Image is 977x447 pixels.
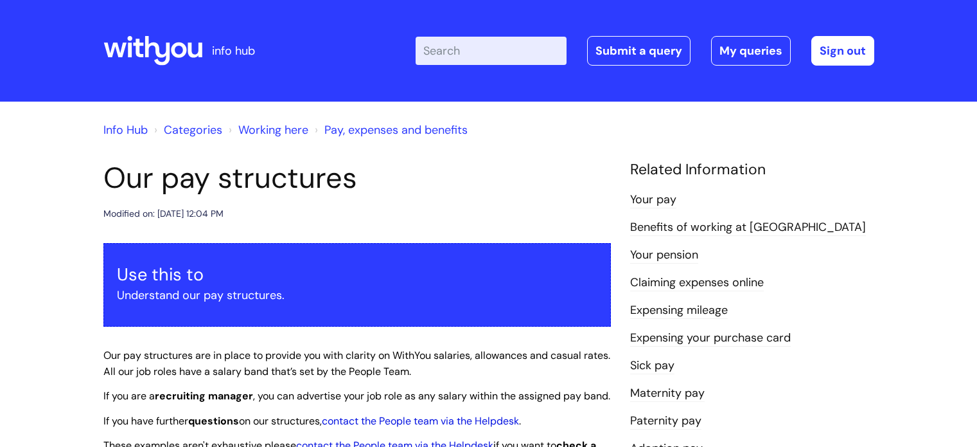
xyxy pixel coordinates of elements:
[103,122,148,138] a: Info Hub
[416,37,567,65] input: Search
[117,264,597,285] h3: Use this to
[212,41,255,61] p: info hub
[164,122,222,138] a: Categories
[630,219,866,236] a: Benefits of working at [GEOGRAPHIC_DATA]
[103,414,521,428] span: If you have further on our structures, .
[630,302,728,319] a: Expensing mileage
[811,36,874,66] a: Sign out
[630,275,764,291] a: Claiming expenses online
[630,413,701,430] a: Paternity pay
[103,389,610,403] span: If you are a , you can advertise your job role as any salary within the assigned pay band.
[630,358,674,374] a: Sick pay
[103,349,610,378] span: Our pay structures are in place to provide you with clarity on WithYou salaries, allowances and c...
[324,122,468,138] a: Pay, expenses and benefits
[416,36,874,66] div: | -
[630,247,698,264] a: Your pension
[155,389,253,403] strong: recruiting manager
[103,161,611,196] h1: Our pay structures
[103,206,224,222] div: Modified on: [DATE] 12:04 PM
[225,120,308,140] li: Working here
[630,385,705,402] a: Maternity pay
[117,285,597,306] p: Understand our pay structures.
[630,192,676,208] a: Your pay
[587,36,691,66] a: Submit a query
[711,36,791,66] a: My queries
[151,120,222,140] li: Solution home
[238,122,308,138] a: Working here
[188,414,239,428] strong: questions
[630,330,791,347] a: Expensing your purchase card
[312,120,468,140] li: Pay, expenses and benefits
[630,161,874,179] h4: Related Information
[322,414,519,428] a: contact the People team via the Helpdesk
